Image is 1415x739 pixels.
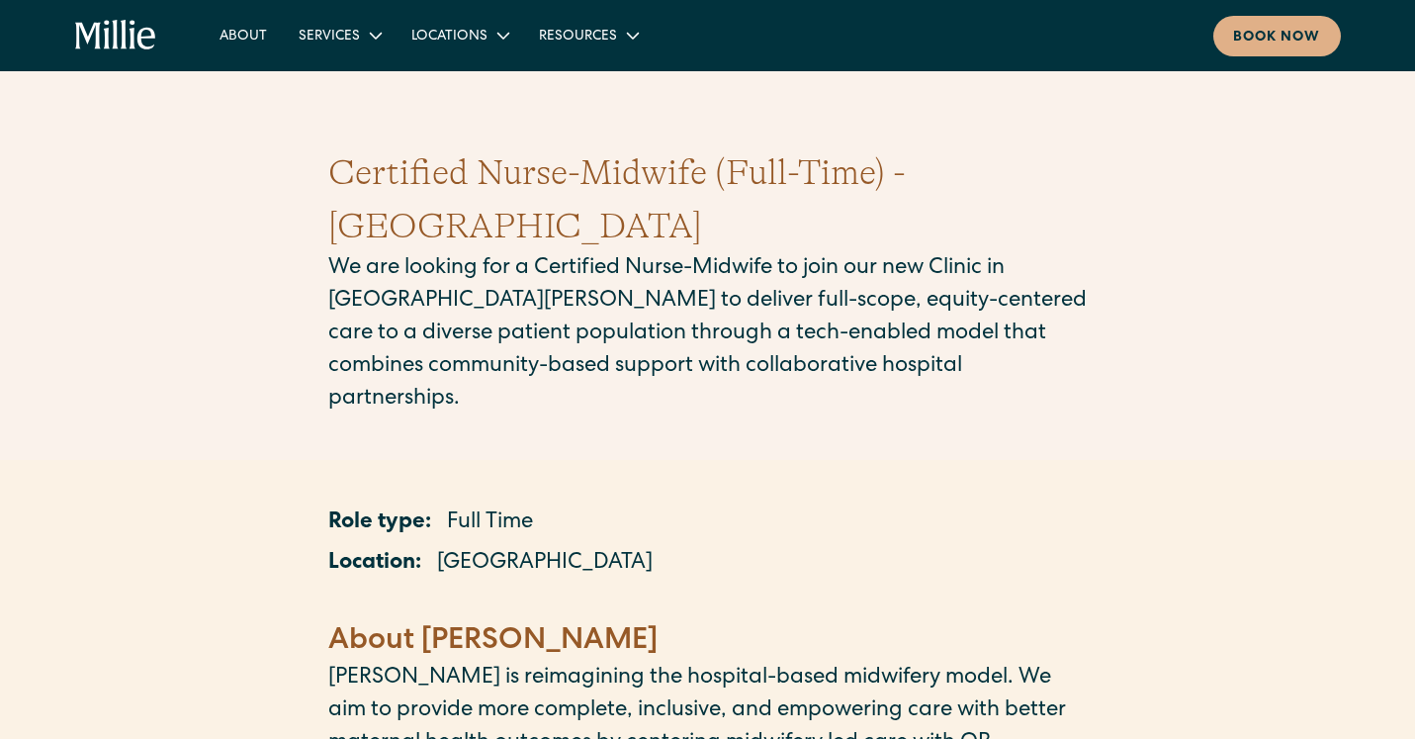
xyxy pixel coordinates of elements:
a: About [204,19,283,51]
div: Services [283,19,396,51]
div: Services [299,27,360,47]
p: Location: [328,548,421,581]
div: Locations [396,19,523,51]
p: Role type: [328,508,431,540]
p: [GEOGRAPHIC_DATA] [437,548,653,581]
div: Resources [539,27,617,47]
div: Book now [1233,28,1321,48]
div: Locations [411,27,487,47]
a: Book now [1213,16,1341,56]
p: We are looking for a Certified Nurse-Midwife to join our new Clinic in [GEOGRAPHIC_DATA][PERSON_N... [328,253,1088,416]
h1: Certified Nurse-Midwife (Full-Time) - [GEOGRAPHIC_DATA] [328,146,1088,253]
a: home [75,20,157,51]
p: Full Time [447,508,533,540]
div: Resources [523,19,653,51]
p: ‍ [328,589,1088,621]
strong: About [PERSON_NAME] [328,627,658,657]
